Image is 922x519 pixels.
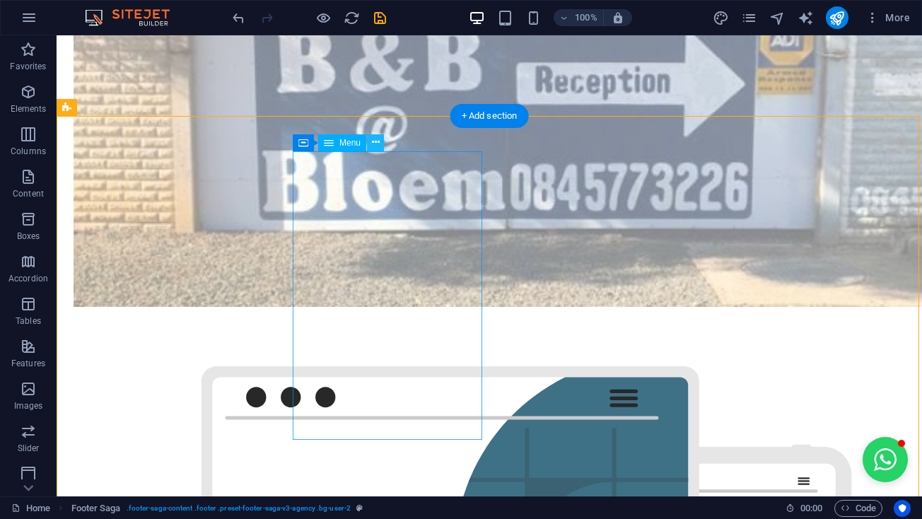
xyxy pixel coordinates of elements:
[741,10,757,26] i: Pages (Ctrl+Alt+S)
[741,9,758,26] button: pages
[8,273,48,284] p: Accordion
[343,9,360,26] button: reload
[806,402,851,447] button: Open chat window
[16,315,41,327] p: Tables
[829,10,845,26] i: Publish
[356,504,363,512] i: This element is a customizable preset
[769,9,786,26] button: navigator
[575,9,597,26] h6: 100%
[230,9,247,26] button: undo
[11,358,45,369] p: Features
[860,6,916,29] button: More
[865,11,910,25] span: More
[71,500,121,517] span: Click to select. Double-click to edit
[769,10,786,26] i: Navigator
[11,103,47,115] p: Elements
[554,9,604,26] button: 100%
[17,231,40,242] p: Boxes
[11,500,50,517] a: Click to cancel selection. Double-click to open Pages
[798,10,814,26] i: AI Writer
[786,500,823,517] h6: Session time
[344,10,360,26] i: Reload page
[10,61,46,72] p: Favorites
[841,500,876,517] span: Code
[612,11,624,24] i: On resize automatically adjust zoom level to fit chosen device.
[894,500,911,517] button: Usercentrics
[834,500,882,517] button: Code
[713,10,729,26] i: Design (Ctrl+Alt+Y)
[14,400,43,412] p: Images
[372,10,388,26] i: Save (Ctrl+S)
[713,9,730,26] button: design
[81,9,187,26] img: Editor Logo
[371,9,388,26] button: save
[800,500,822,517] span: 00 00
[826,6,848,29] button: publish
[18,443,40,454] p: Slider
[450,104,529,128] div: + Add section
[13,188,44,199] p: Content
[230,10,247,26] i: Undo: Change menu items (Ctrl+Z)
[810,503,812,513] span: :
[11,146,46,157] p: Columns
[339,139,361,147] span: Menu
[798,9,815,26] button: text_generator
[127,500,351,517] span: . footer-saga-content .footer .preset-footer-saga-v3-agency .bg-user-2
[71,500,363,517] nav: breadcrumb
